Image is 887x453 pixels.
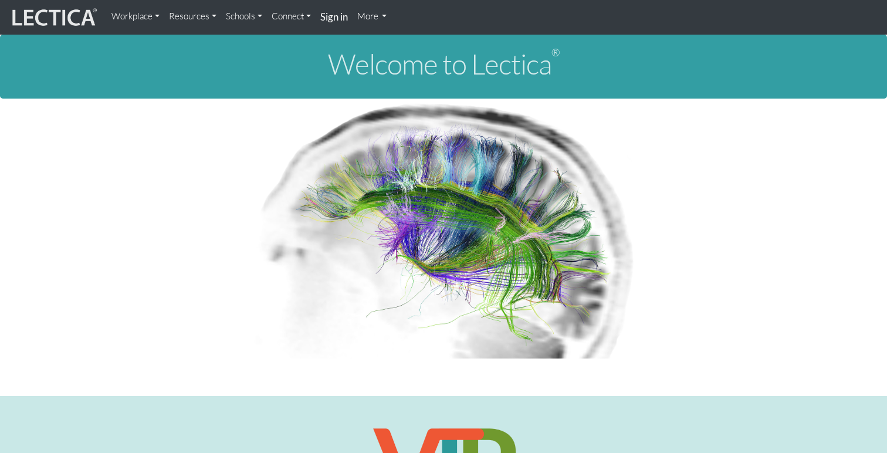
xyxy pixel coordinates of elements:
[267,5,316,28] a: Connect
[9,49,878,80] h1: Welcome to Lectica
[248,99,639,359] img: Human Connectome Project Image
[353,5,392,28] a: More
[9,6,97,29] img: lecticalive
[551,46,560,59] sup: ®
[221,5,267,28] a: Schools
[320,11,348,23] strong: Sign in
[316,5,353,30] a: Sign in
[107,5,164,28] a: Workplace
[164,5,221,28] a: Resources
